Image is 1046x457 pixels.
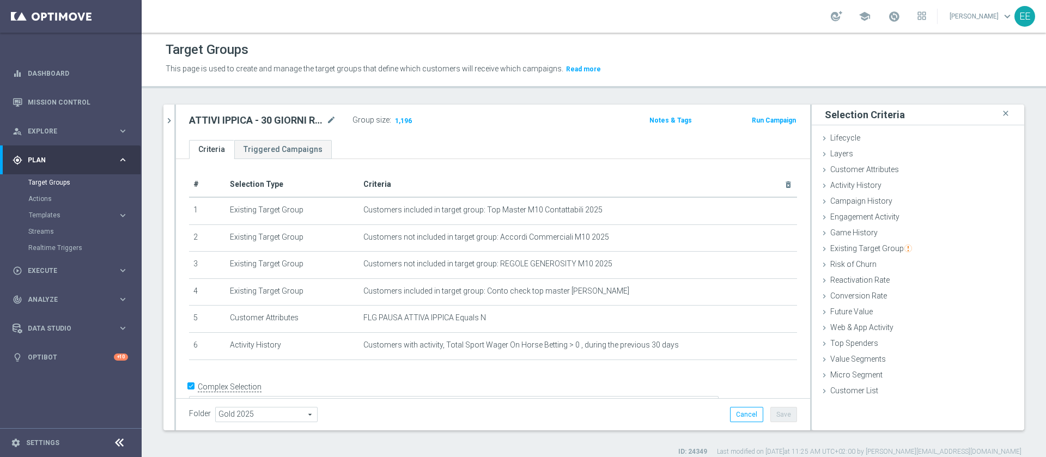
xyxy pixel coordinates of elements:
[28,178,113,187] a: Target Groups
[226,306,360,333] td: Customer Attributes
[770,407,797,422] button: Save
[784,180,793,189] i: delete_forever
[363,259,612,269] span: Customers not included in target group: REGOLE GENEROSITY M10 2025
[13,266,22,276] i: play_circle_outline
[830,181,881,190] span: Activity History
[166,42,248,58] h1: Target Groups
[13,126,118,136] div: Explore
[830,339,878,348] span: Top Spenders
[118,265,128,276] i: keyboard_arrow_right
[13,343,128,371] div: Optibot
[1014,6,1035,27] div: EE
[12,266,129,275] button: play_circle_outline Execute keyboard_arrow_right
[189,172,226,197] th: #
[189,114,324,127] h2: ATTIVI IPPICA - 30 GIORNI ROLLING 03.10
[118,210,128,221] i: keyboard_arrow_right
[12,353,129,362] button: lightbulb Optibot +10
[28,267,118,274] span: Execute
[363,205,603,215] span: Customers included in target group: Top Master M10 Contattabili 2025
[189,332,226,359] td: 6
[28,207,141,223] div: Templates
[118,323,128,333] i: keyboard_arrow_right
[28,223,141,240] div: Streams
[830,260,877,269] span: Risk of Churn
[830,197,892,205] span: Campaign History
[114,354,128,361] div: +10
[13,69,22,78] i: equalizer
[28,191,141,207] div: Actions
[859,10,871,22] span: school
[363,233,609,242] span: Customers not included in target group: Accordi Commerciali M10 2025
[164,115,174,126] i: chevron_right
[13,155,22,165] i: gps_fixed
[352,115,390,125] label: Group size
[226,332,360,359] td: Activity History
[189,140,234,159] a: Criteria
[830,355,886,363] span: Value Segments
[163,105,174,137] button: chevron_right
[28,296,118,303] span: Analyze
[28,128,118,135] span: Explore
[226,224,360,252] td: Existing Target Group
[12,295,129,304] button: track_changes Analyze keyboard_arrow_right
[830,228,878,237] span: Game History
[118,126,128,136] i: keyboard_arrow_right
[13,266,118,276] div: Execute
[730,407,763,422] button: Cancel
[226,172,360,197] th: Selection Type
[226,252,360,279] td: Existing Target Group
[12,127,129,136] button: person_search Explore keyboard_arrow_right
[830,165,899,174] span: Customer Attributes
[751,114,797,126] button: Run Campaign
[28,157,118,163] span: Plan
[234,140,332,159] a: Triggered Campaigns
[28,243,113,252] a: Realtime Triggers
[830,386,878,395] span: Customer List
[28,325,118,332] span: Data Studio
[28,59,128,88] a: Dashboard
[189,306,226,333] td: 5
[29,212,107,218] span: Templates
[363,313,486,322] span: FLG PAUSA ATTIVA IPPICA Equals N
[28,211,129,220] button: Templates keyboard_arrow_right
[118,155,128,165] i: keyboard_arrow_right
[12,69,129,78] button: equalizer Dashboard
[13,295,118,304] div: Analyze
[830,133,860,142] span: Lifecycle
[28,174,141,191] div: Target Groups
[678,447,707,456] label: ID: 24349
[648,114,693,126] button: Notes & Tags
[189,197,226,224] td: 1
[12,324,129,333] div: Data Studio keyboard_arrow_right
[12,98,129,107] div: Mission Control
[13,155,118,165] div: Plan
[28,88,128,117] a: Mission Control
[830,307,873,316] span: Future Value
[830,149,853,158] span: Layers
[12,156,129,164] button: gps_fixed Plan keyboard_arrow_right
[28,194,113,203] a: Actions
[28,227,113,236] a: Streams
[189,278,226,306] td: 4
[13,59,128,88] div: Dashboard
[565,63,602,75] button: Read more
[118,294,128,304] i: keyboard_arrow_right
[390,115,391,125] label: :
[948,8,1014,25] a: [PERSON_NAME]keyboard_arrow_down
[13,126,22,136] i: person_search
[1000,106,1011,121] i: close
[13,88,128,117] div: Mission Control
[28,343,114,371] a: Optibot
[830,291,887,300] span: Conversion Rate
[326,114,336,127] i: mode_edit
[166,64,563,73] span: This page is used to create and manage the target groups that define which customers will receive...
[830,244,912,253] span: Existing Target Group
[717,447,1021,456] label: Last modified on [DATE] at 11:25 AM UTC+02:00 by [PERSON_NAME][EMAIL_ADDRESS][DOMAIN_NAME]
[29,212,118,218] div: Templates
[26,440,59,446] a: Settings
